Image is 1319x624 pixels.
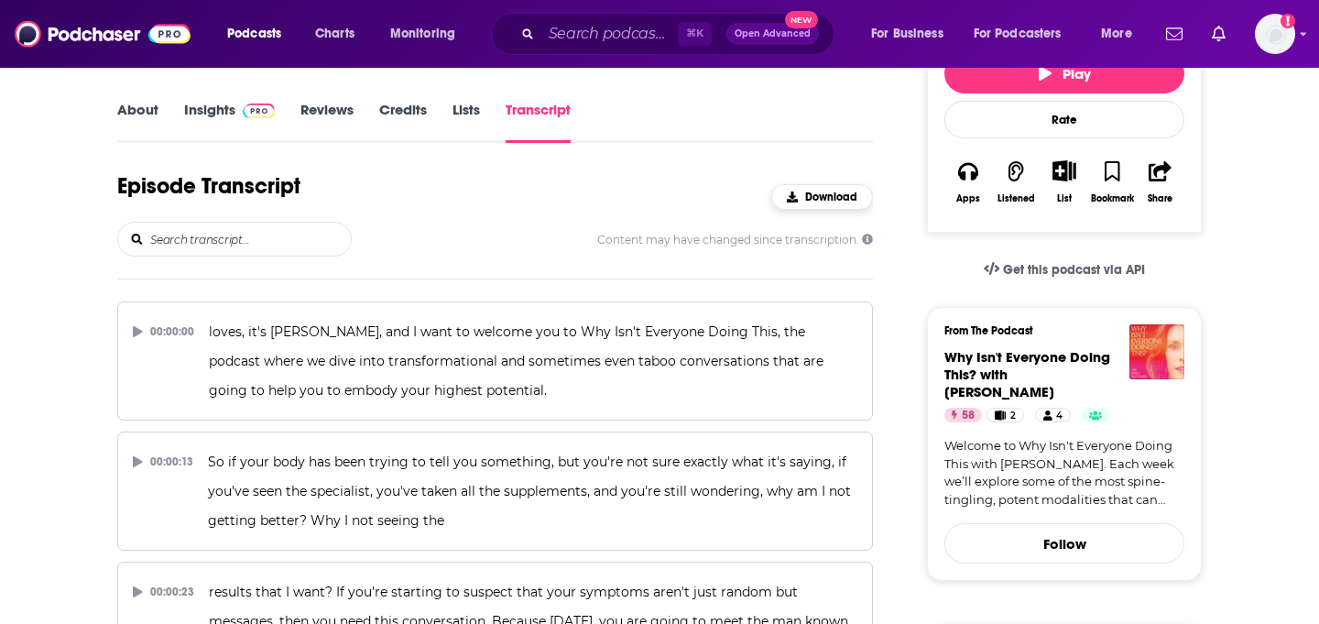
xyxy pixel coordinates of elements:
[1010,407,1016,425] span: 2
[962,407,975,425] span: 58
[506,101,571,143] a: Transcript
[1255,14,1295,54] span: Logged in as Ashley_Beenen
[1056,407,1063,425] span: 4
[1039,65,1091,82] span: Play
[214,19,305,49] button: open menu
[117,432,873,551] button: 00:00:13So if your body has been trying to tell you something, but you're not sure exactly what i...
[148,223,351,256] input: Search transcript...
[944,324,1170,337] h3: From The Podcast
[1159,18,1190,49] a: Show notifications dropdown
[726,23,819,45] button: Open AdvancedNew
[944,437,1184,509] a: Welcome to Why Isn't Everyone Doing This with [PERSON_NAME]. Each week we’ll explore some of the ...
[117,101,158,143] a: About
[452,101,480,143] a: Lists
[944,101,1184,138] div: Rate
[785,11,818,28] span: New
[956,193,980,204] div: Apps
[1045,160,1083,181] button: Show More Button
[1205,18,1233,49] a: Show notifications dropdown
[871,21,943,47] span: For Business
[303,19,365,49] a: Charts
[678,22,712,46] span: ⌘ K
[1281,14,1295,28] svg: Add a profile image
[1057,192,1072,204] div: List
[133,577,194,607] div: 00:00:23
[974,21,1062,47] span: For Podcasters
[184,101,275,143] a: InsightsPodchaser Pro
[597,233,873,246] span: Content may have changed since transcription.
[208,454,855,529] span: So if your body has been trying to tell you something, but you're not sure exactly what it's sayi...
[300,101,354,143] a: Reviews
[379,101,427,143] a: Credits
[209,323,827,399] span: loves, it's [PERSON_NAME], and I want to welcome you to Why Isn't Everyone Doing This, the podcas...
[133,447,193,476] div: 00:00:13
[541,19,678,49] input: Search podcasts, credits, & more...
[117,301,873,421] button: 00:00:00loves, it's [PERSON_NAME], and I want to welcome you to Why Isn't Everyone Doing This, th...
[1088,148,1136,215] button: Bookmark
[969,247,1160,292] a: Get this podcast via API
[997,193,1035,204] div: Listened
[1088,19,1155,49] button: open menu
[1035,408,1071,422] a: 4
[771,184,873,210] button: Download
[227,21,281,47] span: Podcasts
[1091,193,1134,204] div: Bookmark
[15,16,191,51] img: Podchaser - Follow, Share and Rate Podcasts
[508,13,852,55] div: Search podcasts, credits, & more...
[1137,148,1184,215] button: Share
[117,172,300,200] h1: Episode Transcript
[1148,193,1172,204] div: Share
[243,104,275,118] img: Podchaser Pro
[133,317,194,346] div: 00:00:00
[377,19,479,49] button: open menu
[944,53,1184,93] button: Play
[1003,262,1145,278] span: Get this podcast via API
[1255,14,1295,54] img: User Profile
[944,523,1184,564] button: Follow
[944,408,982,422] a: 58
[944,148,992,215] button: Apps
[735,29,811,38] span: Open Advanced
[962,19,1088,49] button: open menu
[944,348,1110,400] span: Why Isn't Everyone Doing This? with [PERSON_NAME]
[944,348,1110,400] a: Why Isn't Everyone Doing This? with Emily Fletcher
[1255,14,1295,54] button: Show profile menu
[1101,21,1132,47] span: More
[1129,324,1184,379] img: Why Isn't Everyone Doing This? with Emily Fletcher
[390,21,455,47] span: Monitoring
[858,19,966,49] button: open menu
[992,148,1040,215] button: Listened
[1041,148,1088,215] div: Show More ButtonList
[987,408,1024,422] a: 2
[805,191,857,203] span: Download
[315,21,354,47] span: Charts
